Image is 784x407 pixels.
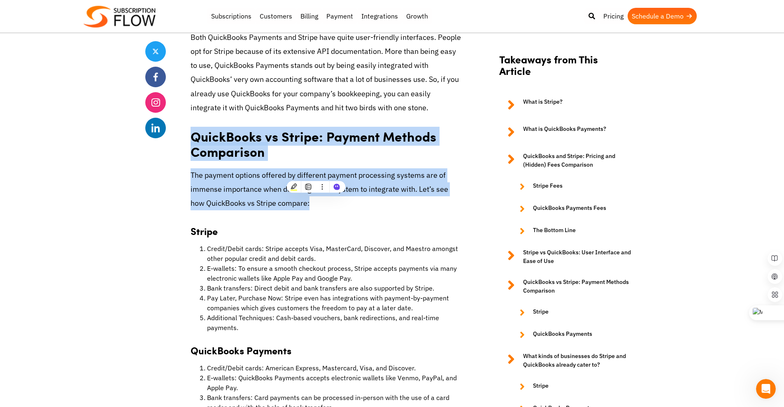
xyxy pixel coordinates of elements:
[628,8,697,24] a: Schedule a Demo
[191,216,462,237] h3: Stripe
[207,313,462,333] li: Additional Techniques: Cash-based vouchers, bank redirections, and real-time payments.
[512,226,631,236] a: The Bottom Line
[512,307,631,317] a: Stripe
[512,381,631,391] a: Stripe
[499,352,631,369] a: What kinds of businesses do Stripe and QuickBooks already cater to?
[322,8,357,24] a: Payment
[357,8,402,24] a: Integrations
[207,8,256,24] a: Subscriptions
[599,8,628,24] a: Pricing
[191,30,462,115] p: Both QuickBooks Payments and Stripe have quite user-friendly interfaces. People opt for Stripe be...
[207,363,462,373] li: Credit/Debit cards: American Express, Mastercard, Visa, and Discover.
[402,8,432,24] a: Growth
[499,152,631,169] a: QuickBooks and Stripe: Pricing and (Hidden) Fees Comparison
[296,8,322,24] a: Billing
[207,244,462,263] li: Credit/Debit cards: Stripe accepts Visa, MasterCard, Discover, and Maestro amongst other popular ...
[512,330,631,340] a: QuickBooks Payments
[207,373,462,393] li: E-wallets: QuickBooks Payments accepts electronic wallets like Venmo, PayPal, and Apple Pay.
[499,248,631,265] a: Stripe vs QuickBooks: User Interface and Ease of Use
[512,181,631,191] a: Stripe Fees
[499,278,631,295] a: QuickBooks vs Stripe: Payment Methods Comparison
[84,6,156,28] img: Subscriptionflow
[499,98,631,112] a: What is Stripe?
[207,263,462,283] li: E-wallets: To ensure a smooth checkout process, Stripe accepts payments via many electronic walle...
[499,53,631,85] h2: Takeaways from This Article
[207,283,462,293] li: Bank transfers: Direct debit and bank transfers are also supported by Stripe.
[499,125,631,140] a: What is QuickBooks Payments?
[191,168,462,211] p: The payment options offered by different payment processing systems are of immense importance whe...
[207,293,462,313] li: Pay Later, Purchase Now: Stripe even has integrations with payment-by-payment companies which giv...
[191,336,462,356] h3: QuickBooks Payments
[191,121,462,162] h2: QuickBooks vs Stripe: Payment Methods Comparison
[756,379,776,399] iframe: Intercom live chat
[512,204,631,214] a: QuickBooks Payments Fees
[256,8,296,24] a: Customers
